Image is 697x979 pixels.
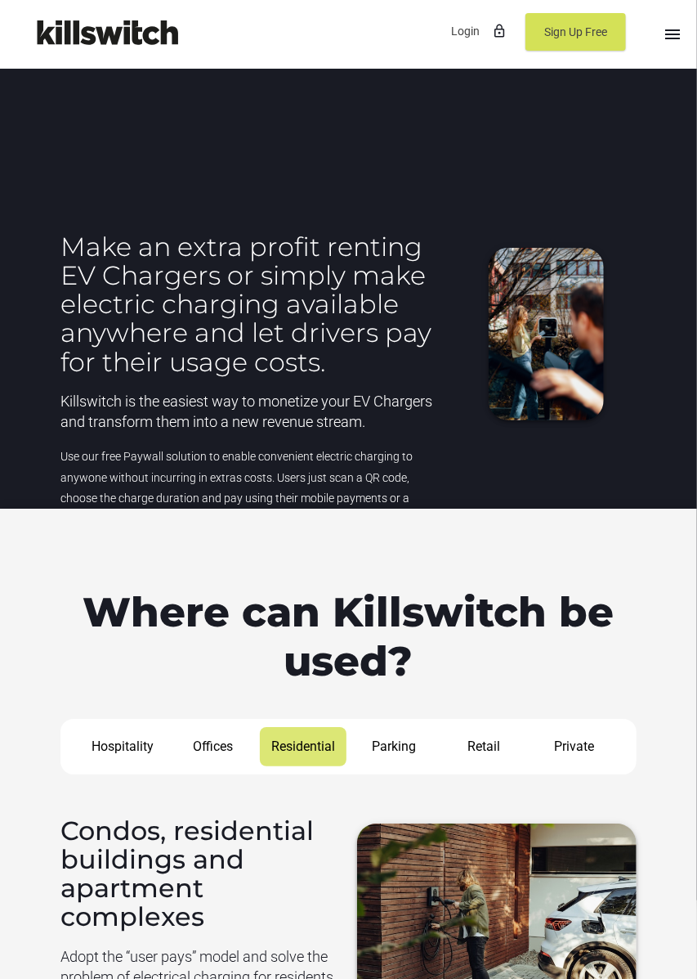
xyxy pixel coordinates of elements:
p: Use our free Paywall solution to enable convenient electric charging to anywone without incurring... [60,447,438,529]
h4: Condos, residential buildings and apartment complexes [60,816,340,931]
a: Residential [260,727,346,766]
img: Killswitch [25,12,188,52]
h4: Make an extra profit renting EV Chargers or simply make electric charging available anywhere and ... [60,232,438,376]
a: Hospitality [79,727,166,766]
a: Private [531,727,618,766]
h2: Where can Killswitch be used? [60,588,636,686]
i: lock_outline [492,11,507,51]
a: Parking [351,727,437,766]
a: Sign Up Free [525,13,626,51]
p: Killswitch is the easiest way to monetize your EV Chargers and transform them into a new revenue ... [60,391,438,432]
a: Loginlock_outline [444,10,514,52]
a: Offices [169,727,256,766]
img: Couple charging EV with online payments [489,248,604,420]
a: Retail [440,727,527,766]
